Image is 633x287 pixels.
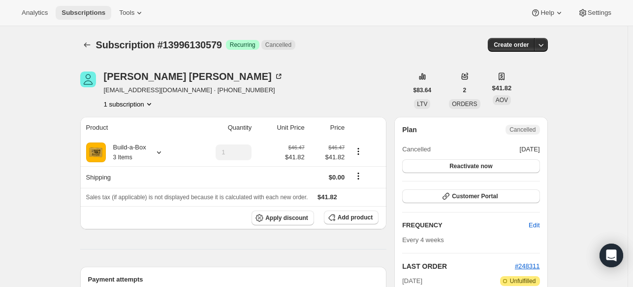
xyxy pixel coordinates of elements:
[252,211,314,225] button: Apply discount
[449,162,492,170] span: Reactivate now
[413,86,432,94] span: $83.64
[119,9,134,17] span: Tools
[600,244,623,267] div: Open Intercom Messenger
[86,194,308,201] span: Sales tax (if applicable) is not displayed because it is calculated with each new order.
[515,262,540,270] a: #248311
[496,97,508,104] span: AOV
[104,72,284,81] div: [PERSON_NAME] [PERSON_NAME]
[96,39,222,50] span: Subscription #13996130579
[328,144,345,150] small: $46.47
[311,152,345,162] span: $41.82
[402,159,539,173] button: Reactivate now
[56,6,111,20] button: Subscriptions
[86,143,106,162] img: product img
[457,83,473,97] button: 2
[402,276,422,286] span: [DATE]
[529,220,539,230] span: Edit
[338,214,373,221] span: Add product
[265,214,308,222] span: Apply discount
[317,193,337,201] span: $41.82
[402,125,417,135] h2: Plan
[525,6,570,20] button: Help
[288,144,305,150] small: $46.47
[324,211,379,224] button: Add product
[588,9,611,17] span: Settings
[104,99,154,109] button: Product actions
[402,144,431,154] span: Cancelled
[22,9,48,17] span: Analytics
[88,275,379,285] h2: Payment attempts
[106,143,146,162] div: Build-a-Box
[265,41,291,49] span: Cancelled
[230,41,255,49] span: Recurring
[402,220,529,230] h2: FREQUENCY
[80,72,96,87] span: Robert Harris
[80,166,189,188] th: Shipping
[540,9,554,17] span: Help
[62,9,105,17] span: Subscriptions
[104,85,284,95] span: [EMAIL_ADDRESS][DOMAIN_NAME] · [PHONE_NUMBER]
[350,171,366,181] button: Shipping actions
[523,217,545,233] button: Edit
[113,154,132,161] small: 3 Items
[463,86,467,94] span: 2
[80,117,189,139] th: Product
[350,146,366,157] button: Product actions
[113,6,150,20] button: Tools
[80,38,94,52] button: Subscriptions
[509,126,536,134] span: Cancelled
[452,101,477,108] span: ORDERS
[402,236,444,244] span: Every 4 weeks
[402,189,539,203] button: Customer Portal
[492,83,512,93] span: $41.82
[254,117,308,139] th: Unit Price
[402,261,515,271] h2: LAST ORDER
[417,101,427,108] span: LTV
[285,152,305,162] span: $41.82
[494,41,529,49] span: Create order
[329,174,345,181] span: $0.00
[452,192,498,200] span: Customer Portal
[308,117,348,139] th: Price
[16,6,54,20] button: Analytics
[408,83,438,97] button: $83.64
[189,117,254,139] th: Quantity
[515,261,540,271] button: #248311
[572,6,617,20] button: Settings
[510,277,536,285] span: Unfulfilled
[488,38,535,52] button: Create order
[520,144,540,154] span: [DATE]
